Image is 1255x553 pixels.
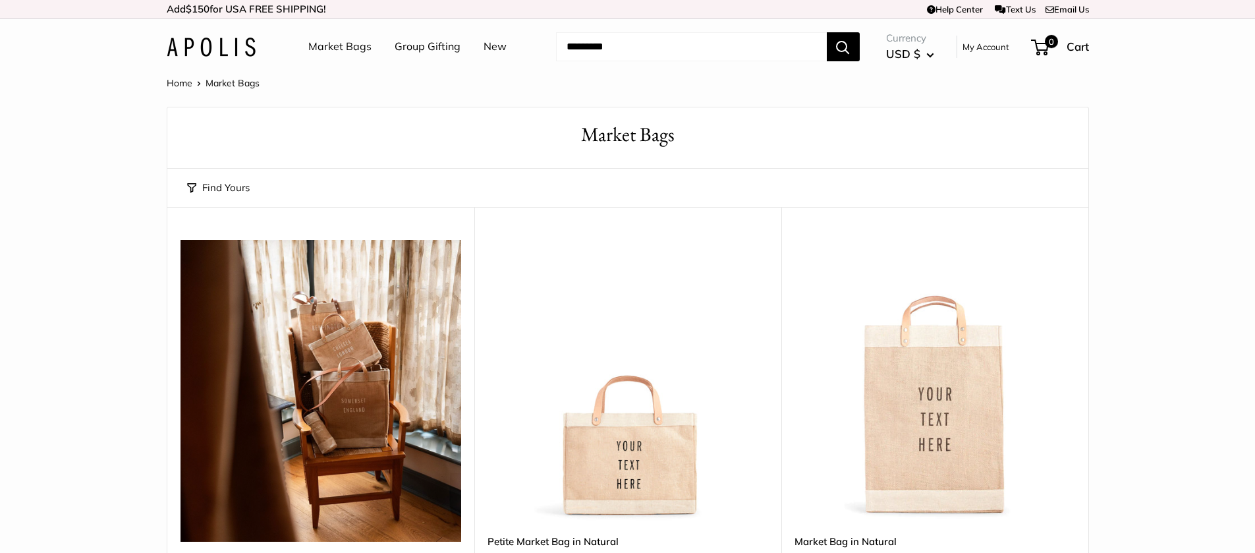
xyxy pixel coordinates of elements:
button: USD $ [886,44,934,65]
button: Search [827,32,860,61]
span: 0 [1044,35,1057,48]
a: Market Bags [308,37,372,57]
a: Text Us [995,4,1035,15]
a: My Account [962,39,1009,55]
h1: Market Bags [187,121,1069,149]
a: Petite Market Bag in NaturalPetite Market Bag in Natural [488,240,768,521]
img: Market Bag in Natural [795,240,1075,521]
a: Market Bag in Natural [795,534,1075,549]
a: Market Bag in NaturalMarket Bag in Natural [795,240,1075,521]
img: Our latest collection comes to life at UK's Estelle Manor, where winter mornings glow and the hol... [181,240,461,542]
span: USD $ [886,47,920,61]
span: Cart [1067,40,1089,53]
nav: Breadcrumb [167,74,260,92]
a: New [484,37,507,57]
a: Email Us [1046,4,1089,15]
a: Petite Market Bag in Natural [488,534,768,549]
img: Petite Market Bag in Natural [488,240,768,521]
span: $150 [186,3,209,15]
a: Home [167,77,192,89]
a: 0 Cart [1032,36,1089,57]
span: Market Bags [206,77,260,89]
img: Apolis [167,38,256,57]
a: Help Center [927,4,983,15]
input: Search... [556,32,827,61]
button: Find Yours [187,179,250,197]
span: Currency [886,29,934,47]
a: Group Gifting [395,37,460,57]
